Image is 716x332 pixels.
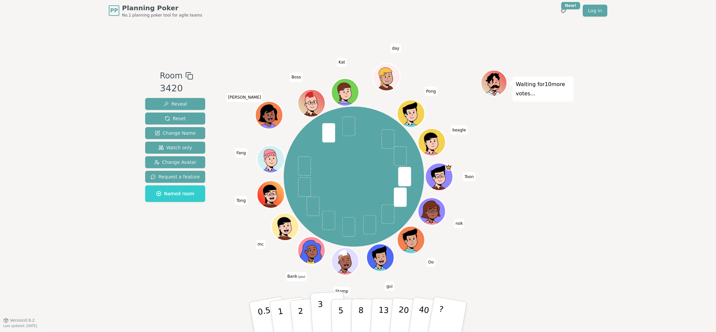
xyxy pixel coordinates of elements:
span: Click to change your name [256,240,265,249]
button: Reveal [145,98,205,110]
span: Click to change your name [427,258,436,267]
span: Last updated: [DATE] [3,324,37,328]
span: Click to change your name [454,219,464,228]
span: PP [110,7,118,15]
span: Toon is the host [445,164,452,171]
span: Click to change your name [226,93,263,102]
span: No.1 planning poker tool for agile teams [122,13,202,18]
button: Version0.9.2 [3,318,35,323]
div: New! [561,2,580,9]
span: Click to change your name [451,125,468,134]
span: Click to change your name [337,58,347,67]
span: Click to change your name [385,281,394,291]
span: Reset [165,115,186,122]
button: Change Avatar [145,156,205,168]
span: Change Avatar [154,159,197,166]
span: Planning Poker [122,3,202,13]
span: Click to change your name [390,44,401,53]
span: Click to change your name [463,172,475,181]
span: Version 0.9.2 [10,318,35,323]
span: Click to change your name [235,148,247,157]
span: Click to change your name [290,72,303,81]
a: Log in [583,5,607,17]
button: Watch only [145,142,205,154]
a: PPPlanning PokerNo.1 planning poker tool for agile teams [109,3,202,18]
button: Named room [145,185,205,202]
div: 3420 [160,82,193,95]
p: Waiting for 10 more votes... [516,80,570,98]
span: Click to change your name [334,286,350,296]
button: Change Name [145,127,205,139]
span: Request a feature [150,173,200,180]
span: Room [160,70,182,82]
span: Click to change your name [235,196,247,205]
span: Watch only [158,144,192,151]
button: Reset [145,113,205,124]
button: Click to change your avatar [298,237,324,263]
span: Click to change your name [286,272,307,281]
span: Change Name [155,130,196,136]
span: Reveal [163,101,187,107]
button: Request a feature [145,171,205,183]
span: Named room [156,190,194,197]
span: (you) [297,275,305,278]
span: Click to change your name [425,86,438,96]
button: New! [558,5,569,17]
